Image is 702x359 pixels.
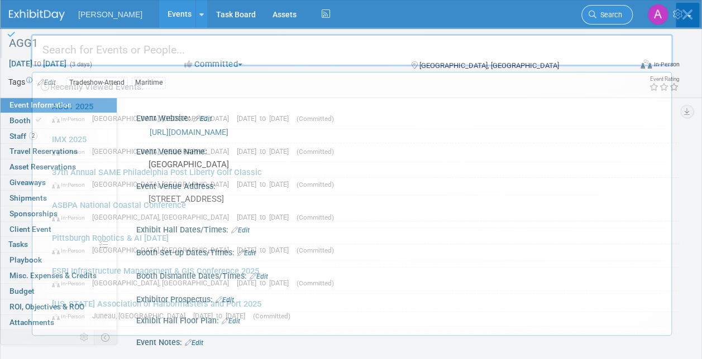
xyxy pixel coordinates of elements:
[46,195,666,227] a: ASBPA National Coastal Conference In-Person [GEOGRAPHIC_DATA], [GEOGRAPHIC_DATA] [DATE] to [DATE]...
[52,181,90,188] span: In-Person
[92,246,235,254] span: [GEOGRAPHIC_DATA], [GEOGRAPHIC_DATA]
[46,294,666,326] a: [US_STATE] Association of Harbormasters and Port 2025 In-Person Juneau, [GEOGRAPHIC_DATA] [DATE] ...
[52,313,90,320] span: In-Person
[52,214,90,221] span: In-Person
[46,162,666,195] a: 37th Annual SAME Philadelphia Post Liberty Golf Classic In-Person [GEOGRAPHIC_DATA], [GEOGRAPHIC_...
[92,114,235,123] span: [GEOGRAPHIC_DATA], [GEOGRAPHIC_DATA]
[237,147,294,156] span: [DATE] to [DATE]
[46,261,666,293] a: ESRI Infrastructure Management & GIS Conference 2025 In-Person [GEOGRAPHIC_DATA], [GEOGRAPHIC_DAT...
[297,115,334,123] span: (Committed)
[237,180,294,188] span: [DATE] to [DATE]
[92,279,235,287] span: [GEOGRAPHIC_DATA], [GEOGRAPHIC_DATA]
[297,214,334,221] span: (Committed)
[46,228,666,260] a: Pittsburgh Robotics & AI [DATE] In-Person [GEOGRAPHIC_DATA], [GEOGRAPHIC_DATA] [DATE] to [DATE] (...
[297,148,334,156] span: (Committed)
[237,246,294,254] span: [DATE] to [DATE]
[52,280,90,287] span: In-Person
[237,114,294,123] span: [DATE] to [DATE]
[46,96,666,129] a: AGG1 2025 In-Person [GEOGRAPHIC_DATA], [GEOGRAPHIC_DATA] [DATE] to [DATE] (Committed)
[52,148,90,156] span: In-Person
[92,147,235,156] span: [GEOGRAPHIC_DATA], [GEOGRAPHIC_DATA]
[38,72,666,96] div: Recently Viewed Events:
[92,312,191,320] span: Juneau, [GEOGRAPHIC_DATA]
[46,129,666,162] a: IMX 2025 In-Person [GEOGRAPHIC_DATA], [GEOGRAPHIC_DATA] [DATE] to [DATE] (Committed)
[193,312,251,320] span: [DATE] to [DATE]
[92,180,235,188] span: [GEOGRAPHIC_DATA], [GEOGRAPHIC_DATA]
[237,213,294,221] span: [DATE] to [DATE]
[297,181,334,188] span: (Committed)
[237,279,294,287] span: [DATE] to [DATE]
[52,247,90,254] span: In-Person
[31,34,673,66] input: Search for Events or People...
[253,312,290,320] span: (Committed)
[297,279,334,287] span: (Committed)
[52,115,90,123] span: In-Person
[92,213,235,221] span: [GEOGRAPHIC_DATA], [GEOGRAPHIC_DATA]
[297,246,334,254] span: (Committed)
